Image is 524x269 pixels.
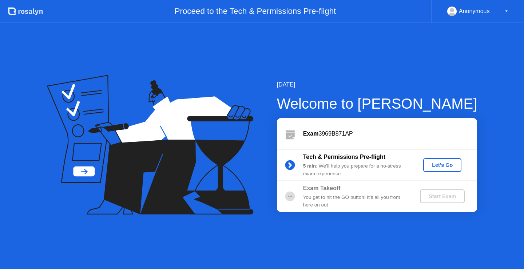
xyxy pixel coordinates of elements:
b: Tech & Permissions Pre-flight [303,154,385,160]
b: Exam Takeoff [303,185,341,191]
div: You get to hit the GO button! It’s all you from here on out [303,194,408,209]
div: Welcome to [PERSON_NAME] [277,93,477,115]
div: Let's Go [426,162,458,168]
div: Anonymous [459,7,490,16]
div: Start Exam [423,193,462,199]
div: : We’ll help you prepare for a no-stress exam experience [303,162,408,177]
b: Exam [303,131,319,137]
b: 5 min [303,163,316,169]
div: [DATE] [277,80,477,89]
button: Start Exam [420,189,465,203]
div: ▼ [505,7,508,16]
div: 3969B871AP [303,129,477,138]
button: Let's Go [423,158,461,172]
